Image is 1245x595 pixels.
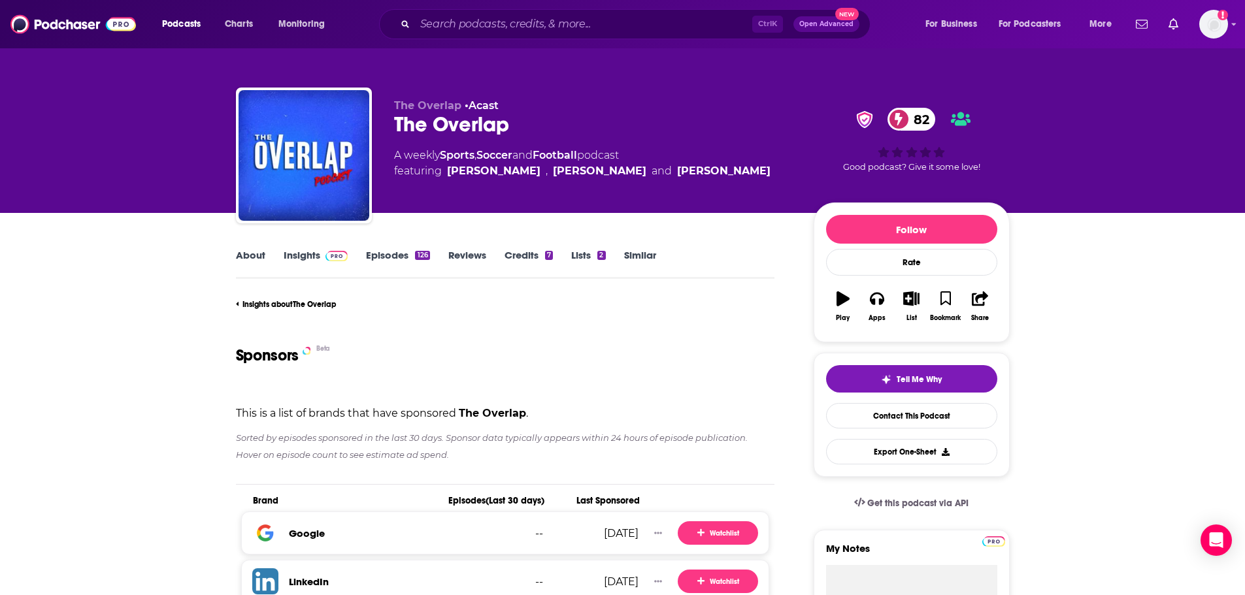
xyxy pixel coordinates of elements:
div: 2 [597,251,605,260]
button: Follow [826,215,997,244]
a: Get this podcast via API [844,487,980,519]
p: This is a list of brands that have sponsored . [236,407,775,419]
a: Google [289,527,325,539]
span: New [835,8,859,20]
a: Charts [216,14,261,35]
label: My Notes [826,542,997,565]
button: tell me why sparkleTell Me Why [826,365,997,393]
button: Open AdvancedNew [793,16,859,32]
a: 82 [888,108,936,131]
span: and [652,163,672,179]
button: open menu [153,14,218,35]
span: , [546,163,548,179]
strong: The Overlap [459,407,526,419]
span: and [512,149,533,161]
span: Watchlist [697,528,739,539]
span: , [474,149,476,161]
div: [DATE] [554,575,639,588]
div: Bookmark [930,314,961,322]
a: Credits7 [505,249,553,279]
button: List [894,283,928,330]
a: Football [533,149,577,161]
img: User Profile [1199,10,1228,39]
h3: LinkedIn [289,575,329,588]
span: -- [535,575,543,588]
div: [PERSON_NAME] [553,163,646,179]
p: Sorted by episodes sponsored in the last 30 days. Sponsor data typically appears within 24 hours ... [236,430,775,463]
a: About [236,249,265,279]
span: For Business [925,15,977,33]
a: Show notifications dropdown [1131,13,1153,35]
a: LinkedIn logo [252,568,278,594]
input: Search podcasts, credits, & more... [415,14,752,35]
span: For Podcasters [999,15,1061,33]
button: Show More Button [649,575,667,588]
a: Podchaser - Follow, Share and Rate Podcasts [10,12,136,37]
span: More [1089,15,1112,33]
span: Get this podcast via API [867,498,969,509]
button: Show More Button [649,526,667,539]
span: featuring [394,163,771,179]
span: 82 [901,108,936,131]
span: Brand [253,495,440,506]
a: Similar [624,249,656,279]
span: Logged in as ddeng [1199,10,1228,39]
span: Monitoring [278,15,325,33]
button: Play [826,283,860,330]
span: (Last 30 days) [486,495,544,506]
a: Pro website [982,534,1005,547]
div: 7 [545,251,553,260]
span: Open Advanced [799,21,854,27]
a: Show notifications dropdown [1163,13,1184,35]
button: Share [963,283,997,330]
button: open menu [1080,14,1128,35]
div: Apps [869,314,886,322]
a: Episodes126 [366,249,429,279]
span: Episodes [440,495,544,506]
button: Apps [860,283,894,330]
div: 126 [415,251,429,260]
span: Charts [225,15,253,33]
a: InsightsPodchaser Pro [284,249,348,279]
a: Soccer [476,149,512,161]
span: -- [535,527,543,539]
a: Lists2 [571,249,605,279]
div: Search podcasts, credits, & more... [391,9,883,39]
a: Insights aboutThe Overlap [236,300,770,309]
div: List [906,314,917,322]
a: Acast [469,99,499,112]
button: open menu [916,14,993,35]
svg: Add a profile image [1218,10,1228,20]
span: Last Sponsored [555,495,640,506]
a: Google logo [252,520,278,546]
img: The Overlap [239,90,369,221]
img: tell me why sparkle [881,374,891,385]
a: Contact This Podcast [826,403,997,428]
button: open menu [990,14,1080,35]
img: Podchaser Pro [325,251,348,261]
span: Watchlist [697,577,739,587]
img: verified Badge [852,111,877,128]
button: Show profile menu [1199,10,1228,39]
div: Beta [316,344,330,353]
span: Good podcast? Give it some love! [843,162,980,172]
div: verified Badge82Good podcast? Give it some love! [814,99,1010,180]
h1: Sponsors [236,346,299,365]
div: Rate [826,249,997,276]
a: Sports [440,149,474,161]
span: Ctrl K [752,16,783,33]
div: [DATE] [554,527,639,539]
div: [PERSON_NAME] [677,163,771,179]
span: Tell Me Why [897,374,942,385]
div: Open Intercom Messenger [1201,524,1232,556]
button: open menu [269,14,342,35]
button: Watchlist [678,570,758,593]
span: • [465,99,499,112]
div: Share [971,314,989,322]
button: Export One-Sheet [826,439,997,464]
button: Bookmark [929,283,963,330]
button: Watchlist [678,521,758,545]
span: Podcasts [162,15,201,33]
